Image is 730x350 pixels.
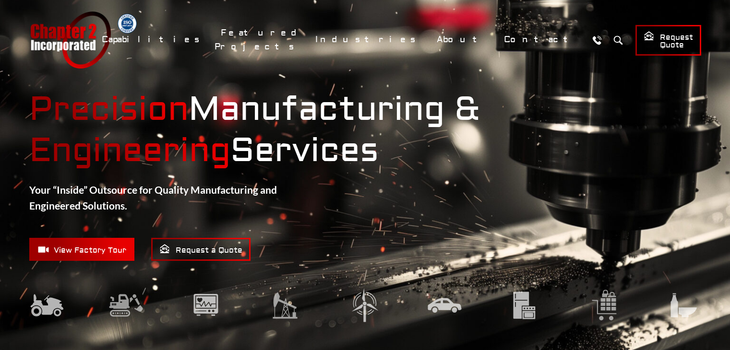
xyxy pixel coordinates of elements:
[29,238,134,261] a: View Factory Tour
[431,29,493,50] a: About
[159,244,242,256] span: Request a Quote
[29,89,189,130] mark: Precision
[644,31,693,50] span: Request Quote
[37,244,126,256] span: View Factory Tour
[96,29,210,50] a: Capabilities
[151,238,251,261] a: Request a Quote
[635,25,701,56] a: Request Quote
[498,29,584,50] a: Contact
[29,130,230,171] mark: Engineering
[29,12,111,69] a: Chapter 2 Incorporated
[215,23,304,57] a: Featured Projects
[588,31,606,49] a: Call Us
[610,31,627,49] button: Search
[29,184,277,212] strong: Your “Inside” Outsource for Quality Manufacturing and Engineered Solutions.
[29,89,701,172] strong: Manufacturing & Services
[309,29,426,50] a: Industries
